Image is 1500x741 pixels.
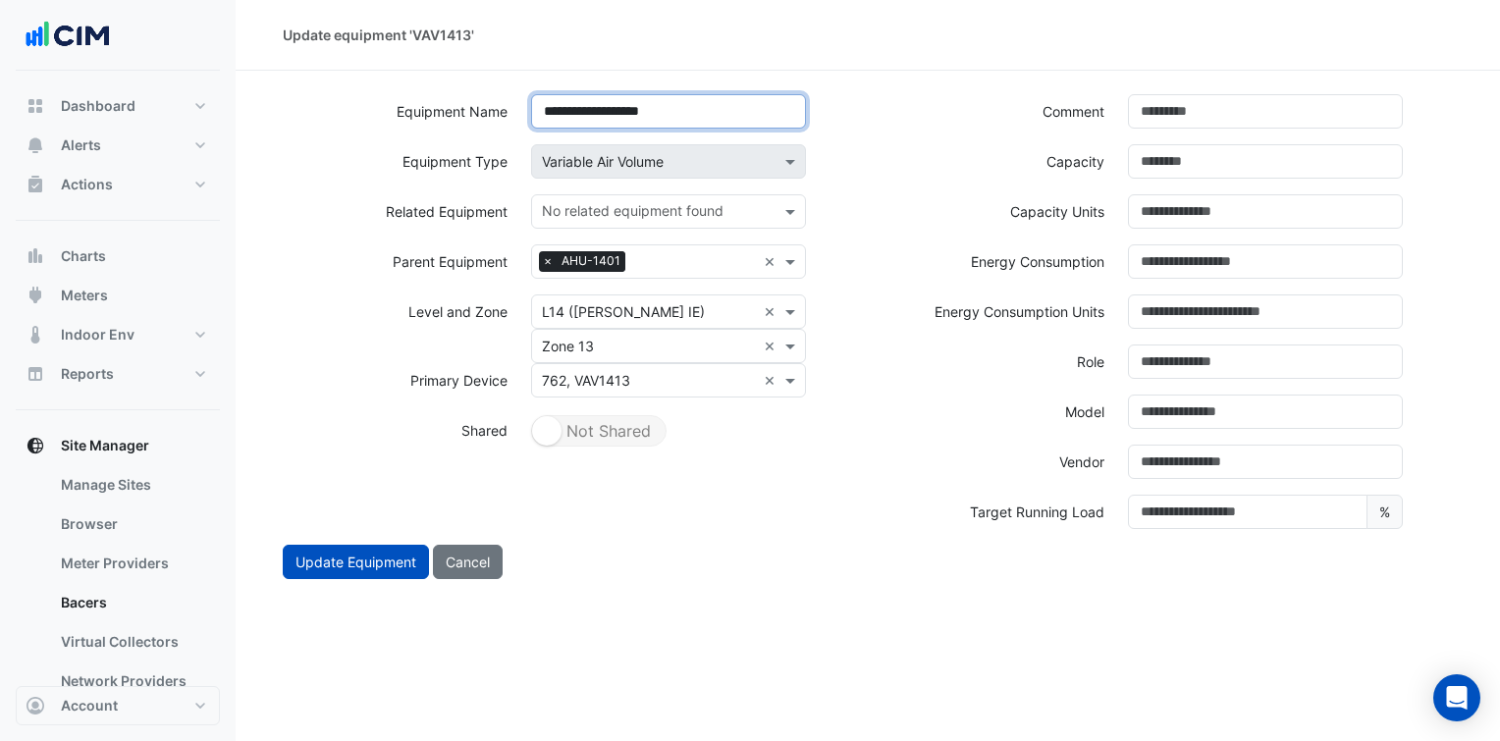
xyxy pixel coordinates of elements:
[61,175,113,194] span: Actions
[16,686,220,725] button: Account
[16,165,220,204] button: Actions
[16,237,220,276] button: Charts
[1043,94,1104,129] label: Comment
[283,25,474,45] div: Update equipment 'VAV1413'
[61,246,106,266] span: Charts
[971,244,1104,279] label: Energy Consumption
[61,96,135,116] span: Dashboard
[45,662,220,701] a: Network Providers
[764,251,780,272] span: Clear
[433,545,503,579] button: Cancel
[283,545,429,579] button: Update Equipment
[397,94,508,129] label: Equipment Name
[539,251,557,271] span: ×
[410,363,508,397] label: Primary Device
[1059,445,1104,479] label: Vendor
[45,622,220,662] a: Virtual Collectors
[970,495,1104,529] label: Target Running Load
[557,251,625,271] span: AHU-1401
[408,294,508,329] label: Level and Zone
[1065,395,1104,429] label: Model
[1433,674,1480,721] div: Open Intercom Messenger
[61,135,101,155] span: Alerts
[26,246,45,266] app-icon: Charts
[1010,194,1104,229] label: Capacity Units
[1077,344,1104,379] label: Role
[1366,495,1403,529] span: %
[61,696,118,715] span: Account
[531,144,806,179] app-ace-select: The equipment type cannot be modified as this equipment has favourites
[393,244,508,279] label: Parent Equipment
[26,175,45,194] app-icon: Actions
[61,364,114,384] span: Reports
[386,194,508,229] label: Related Equipment
[61,286,108,305] span: Meters
[461,413,508,448] label: Shared
[26,286,45,305] app-icon: Meters
[45,544,220,583] a: Meter Providers
[16,426,220,465] button: Site Manager
[16,276,220,315] button: Meters
[16,354,220,394] button: Reports
[26,436,45,455] app-icon: Site Manager
[61,325,134,344] span: Indoor Env
[26,364,45,384] app-icon: Reports
[45,583,220,622] a: Bacers
[61,436,149,455] span: Site Manager
[1046,144,1104,179] label: Capacity
[764,301,780,322] span: Clear
[764,336,780,356] span: Clear
[16,86,220,126] button: Dashboard
[26,135,45,155] app-icon: Alerts
[764,370,780,391] span: Clear
[16,126,220,165] button: Alerts
[45,465,220,504] a: Manage Sites
[402,144,508,179] label: Equipment Type
[26,96,45,116] app-icon: Dashboard
[26,325,45,344] app-icon: Indoor Env
[519,413,818,463] div: Equipment with parent or descendant cannot be shared.
[24,16,112,55] img: Company Logo
[16,315,220,354] button: Indoor Env
[935,294,1104,329] label: Energy Consumption Units
[539,200,723,226] div: No related equipment found
[45,504,220,544] a: Browser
